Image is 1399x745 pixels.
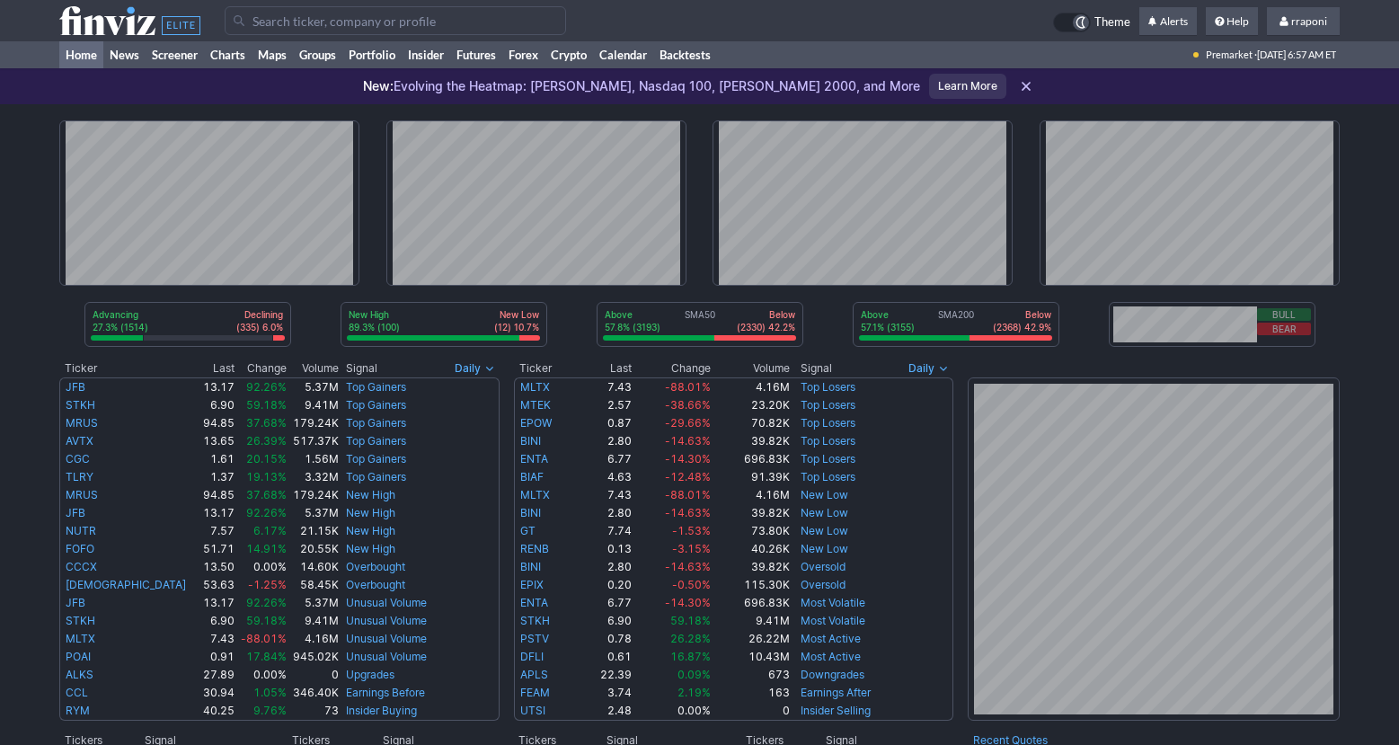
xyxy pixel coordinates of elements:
p: 27.3% (1514) [93,321,148,333]
td: 0.87 [578,414,633,432]
td: 2.80 [578,504,633,522]
a: FEAM [520,686,550,699]
td: 73 [288,702,340,721]
td: 1.37 [199,468,235,486]
a: Learn More [929,74,1006,99]
td: 30.94 [199,684,235,702]
td: 7.74 [578,522,633,540]
a: Oversold [801,560,846,573]
a: NUTR [66,524,96,537]
th: Last [578,359,633,377]
a: Futures [450,41,502,68]
td: 13.17 [199,594,235,612]
span: 59.18% [246,614,287,627]
td: 1.61 [199,450,235,468]
a: Most Volatile [801,614,865,627]
th: Last [199,359,235,377]
td: 9.41M [288,396,340,414]
td: 346.40K [288,684,340,702]
td: 13.50 [199,558,235,576]
td: 58.45K [288,576,340,594]
td: 115.30K [712,576,791,594]
td: 0 [712,702,791,721]
a: Most Volatile [801,596,865,609]
a: Help [1206,7,1258,36]
a: RENB [520,542,549,555]
a: Insider Selling [801,704,871,717]
td: 4.63 [578,468,633,486]
a: POAI [66,650,91,663]
a: Overbought [346,560,405,573]
a: BINI [520,434,541,448]
a: New Low [801,542,848,555]
td: 179.24K [288,486,340,504]
a: ALKS [66,668,93,681]
input: Search [225,6,566,35]
p: (2368) 42.9% [993,321,1051,333]
a: MLTX [520,488,550,501]
td: 23.20K [712,396,791,414]
td: 2.48 [578,702,633,721]
td: 94.85 [199,414,235,432]
td: 1.56M [288,450,340,468]
span: 37.68% [246,416,287,430]
td: 0.00% [633,702,712,721]
a: EPOW [520,416,552,430]
a: Forex [502,41,545,68]
a: Alerts [1139,7,1197,36]
td: 0.61 [578,648,633,666]
td: 2.57 [578,396,633,414]
td: 21.15K [288,522,340,540]
a: CCL [66,686,88,699]
td: 4.16M [712,377,791,396]
span: 17.84% [246,650,287,663]
th: Volume [712,359,791,377]
td: 673 [712,666,791,684]
a: GT [520,524,536,537]
a: News [103,41,146,68]
td: 6.90 [199,396,235,414]
a: BIAF [520,470,544,483]
a: New Low [801,524,848,537]
td: 53.63 [199,576,235,594]
td: 20.55K [288,540,340,558]
span: -14.63% [665,434,711,448]
div: SMA50 [603,308,797,335]
a: Charts [204,41,252,68]
a: PSTV [520,632,549,645]
a: TLRY [66,470,93,483]
a: [DEMOGRAPHIC_DATA] [66,578,186,591]
span: New: [363,78,394,93]
a: ENTA [520,452,548,466]
a: Portfolio [342,41,402,68]
span: 6.17% [253,524,287,537]
span: -29.66% [665,416,711,430]
span: -88.01% [665,488,711,501]
a: Earnings After [801,686,871,699]
td: 5.37M [288,504,340,522]
td: 0 [288,666,340,684]
span: Signal [801,361,832,376]
span: 92.26% [246,506,287,519]
p: New High [349,308,400,321]
span: 26.28% [670,632,711,645]
a: JFB [66,380,85,394]
a: Top Losers [801,416,855,430]
a: Upgrades [346,668,394,681]
p: (12) 10.7% [494,321,539,333]
p: 89.3% (100) [349,321,400,333]
a: CCCX [66,560,97,573]
td: 4.16M [712,486,791,504]
td: 0.78 [578,630,633,648]
a: BINI [520,560,541,573]
td: 14.60K [288,558,340,576]
td: 6.77 [578,450,633,468]
span: 0.09% [677,668,711,681]
th: Change [235,359,288,377]
td: 39.82K [712,504,791,522]
td: 517.37K [288,432,340,450]
td: 6.77 [578,594,633,612]
button: Signals interval [450,359,500,377]
a: New High [346,524,395,537]
a: ENTA [520,596,548,609]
